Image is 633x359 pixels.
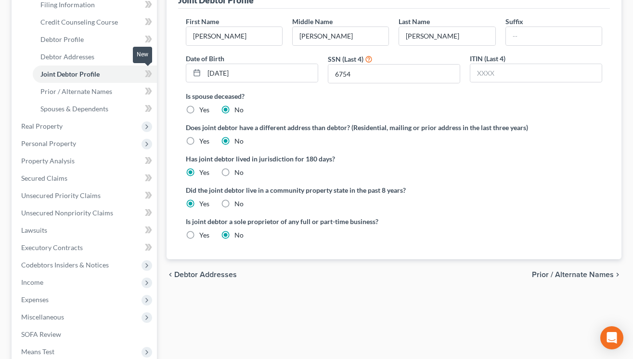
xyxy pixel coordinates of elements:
a: Credit Counseling Course [33,13,157,31]
input: XXXX [470,64,602,82]
a: Joint Debtor Profile [33,66,157,83]
input: -- [506,27,602,45]
span: Debtor Profile [40,35,84,43]
a: Unsecured Nonpriority Claims [13,204,157,222]
i: chevron_left [167,271,174,279]
div: New [133,47,152,63]
a: Unsecured Priority Claims [13,187,157,204]
label: Date of Birth [186,53,224,64]
span: Spouses & Dependents [40,105,108,113]
span: SOFA Review [21,330,61,338]
span: Unsecured Priority Claims [21,191,101,199]
a: SOFA Review [13,326,157,343]
button: chevron_left Debtor Addresses [167,271,237,279]
label: No [234,136,244,146]
span: Debtor Addresses [40,53,94,61]
label: Yes [199,105,209,115]
i: chevron_right [614,271,621,279]
span: Executory Contracts [21,243,83,252]
input: XXXX [328,65,460,83]
label: Has joint debtor lived in jurisdiction for 180 days? [186,154,602,164]
label: Did the joint debtor live in a community property state in the past 8 years? [186,185,602,195]
button: Prior / Alternate Names chevron_right [532,271,621,279]
a: Lawsuits [13,222,157,239]
span: Property Analysis [21,157,75,165]
span: Codebtors Insiders & Notices [21,261,109,269]
a: Secured Claims [13,170,157,187]
span: Filing Information [40,0,95,9]
input: MM/DD/YYYY [204,64,318,82]
span: Miscellaneous [21,313,64,321]
label: ITIN (Last 4) [470,53,505,64]
a: Debtor Profile [33,31,157,48]
label: Does joint debtor have a different address than debtor? (Residential, mailing or prior address in... [186,122,602,133]
input: M.I [293,27,388,45]
label: SSN (Last 4) [328,54,363,64]
a: Property Analysis [13,152,157,170]
span: Joint Debtor Profile [40,70,100,78]
label: Yes [199,199,209,209]
span: Means Test [21,347,54,356]
label: Yes [199,230,209,240]
span: Real Property [21,122,63,130]
a: Spouses & Dependents [33,100,157,118]
span: Unsecured Nonpriority Claims [21,209,113,217]
span: Credit Counseling Course [40,18,118,26]
span: Prior / Alternate Names [40,87,112,95]
label: No [234,105,244,115]
a: Prior / Alternate Names [33,83,157,100]
label: No [234,230,244,240]
label: Yes [199,168,209,177]
label: No [234,199,244,209]
label: Suffix [505,16,523,27]
a: Debtor Addresses [33,48,157,66]
span: Income [21,278,43,286]
input: -- [186,27,282,45]
label: Middle Name [292,16,333,27]
span: Secured Claims [21,174,67,182]
label: Is spouse deceased? [186,91,602,101]
div: Open Intercom Messenger [600,326,623,349]
label: Yes [199,136,209,146]
input: -- [399,27,495,45]
span: Debtor Addresses [174,271,237,279]
span: Personal Property [21,139,76,147]
span: Prior / Alternate Names [532,271,614,279]
label: First Name [186,16,219,27]
label: Last Name [399,16,430,27]
a: Executory Contracts [13,239,157,256]
span: Lawsuits [21,226,47,234]
label: No [234,168,244,177]
span: Expenses [21,295,49,304]
label: Is joint debtor a sole proprietor of any full or part-time business? [186,216,389,226]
